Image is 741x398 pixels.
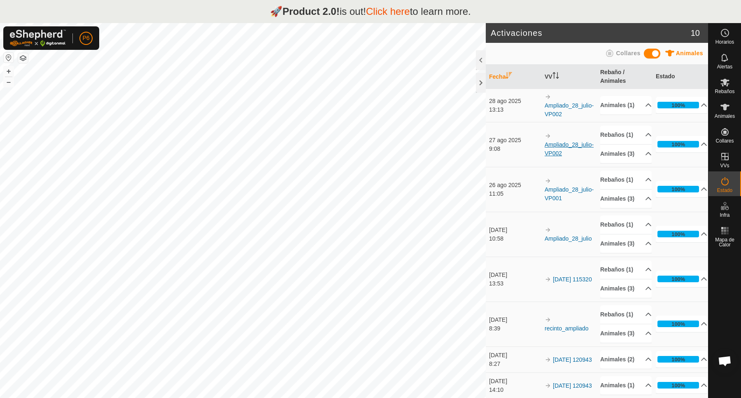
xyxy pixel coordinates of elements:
[600,96,652,115] p-accordion-header: Animales (1)
[597,65,652,89] th: Rebaño / Animales
[656,351,707,368] p-accordion-header: 100%
[657,321,699,327] div: 100%
[656,226,707,242] p-accordion-header: 100%
[545,382,551,389] img: arrow
[545,102,594,117] a: Ampliado_28_julio-VP002
[657,276,699,282] div: 100%
[489,145,541,153] div: 9:08
[545,325,589,332] a: recinto_ampliado
[545,186,594,201] a: Ampliado_28_julio-VP001
[600,376,652,395] p-accordion-header: Animales (1)
[600,145,652,163] p-accordion-header: Animales (3)
[10,30,66,47] img: Logo Gallagher
[545,133,551,139] img: arrow
[657,231,699,237] div: 100%
[553,276,592,283] a: [DATE] 115320
[656,181,707,197] p-accordion-header: 100%
[489,136,541,145] div: 27 ago 2025
[545,235,592,242] a: Ampliado_28_julio
[506,73,512,80] p-sorticon: Activar para ordenar
[715,138,734,143] span: Collares
[489,316,541,324] div: [DATE]
[489,234,541,243] div: 10:58
[671,320,685,328] div: 100%
[282,6,340,17] strong: Product 2.0!
[600,215,652,234] p-accordion-header: Rebaños (1)
[671,101,685,109] div: 100%
[489,226,541,234] div: [DATE]
[656,316,707,332] p-accordion-header: 100%
[715,89,734,94] span: Rebaños
[671,356,685,363] div: 100%
[656,136,707,152] p-accordion-header: 100%
[720,163,729,168] span: VVs
[657,141,699,147] div: 100%
[545,178,551,184] img: arrow
[717,64,732,69] span: Alertas
[82,34,89,42] span: P6
[489,377,541,386] div: [DATE]
[491,28,691,38] h2: Activaciones
[671,185,685,193] div: 100%
[600,324,652,343] p-accordion-header: Animales (3)
[489,360,541,368] div: 8:27
[671,230,685,238] div: 100%
[553,382,592,389] a: [DATE] 120943
[553,356,592,363] a: [DATE] 120943
[671,275,685,283] div: 100%
[541,65,597,89] th: VV
[552,73,559,80] p-sorticon: Activar para ordenar
[652,65,708,89] th: Estado
[545,356,551,363] img: arrow
[489,271,541,279] div: [DATE]
[489,190,541,198] div: 11:05
[545,141,594,157] a: Ampliado_28_julio-VP002
[18,53,28,63] button: Capas del Mapa
[489,105,541,114] div: 13:13
[657,186,699,192] div: 100%
[717,188,732,193] span: Estado
[676,50,703,56] span: Animales
[711,237,739,247] span: Mapa de Calor
[713,349,737,373] div: Chat abierto
[657,102,699,108] div: 100%
[656,97,707,113] p-accordion-header: 100%
[4,53,14,63] button: Restablecer Mapa
[489,324,541,333] div: 8:39
[600,126,652,144] p-accordion-header: Rebaños (1)
[671,140,685,148] div: 100%
[600,350,652,369] p-accordion-header: Animales (2)
[600,234,652,253] p-accordion-header: Animales (3)
[489,181,541,190] div: 26 ago 2025
[691,27,700,39] span: 10
[656,377,707,393] p-accordion-header: 100%
[616,50,640,56] span: Collares
[545,227,551,233] img: arrow
[600,171,652,189] p-accordion-header: Rebaños (1)
[366,6,410,17] a: Click here
[600,305,652,324] p-accordion-header: Rebaños (1)
[715,114,735,119] span: Animales
[489,386,541,394] div: 14:10
[656,271,707,287] p-accordion-header: 100%
[715,40,734,44] span: Horarios
[600,279,652,298] p-accordion-header: Animales (3)
[657,382,699,389] div: 100%
[671,382,685,389] div: 100%
[657,356,699,363] div: 100%
[600,260,652,279] p-accordion-header: Rebaños (1)
[545,94,551,100] img: arrow
[545,276,551,283] img: arrow
[489,351,541,360] div: [DATE]
[720,213,729,218] span: Infra
[4,66,14,76] button: +
[489,97,541,105] div: 28 ago 2025
[600,190,652,208] p-accordion-header: Animales (3)
[4,77,14,87] button: –
[489,279,541,288] div: 13:53
[486,65,541,89] th: Fecha
[545,316,551,323] img: arrow
[270,4,471,19] p: 🚀 is out! to learn more.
